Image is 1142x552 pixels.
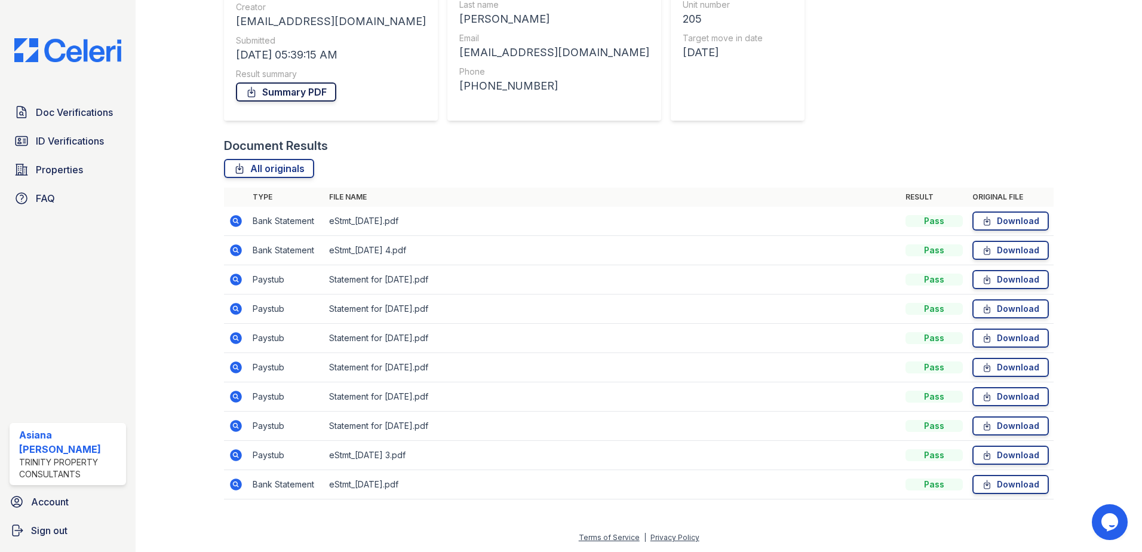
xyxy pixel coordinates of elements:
[972,358,1049,377] a: Download
[31,523,67,538] span: Sign out
[324,236,901,265] td: eStmt_[DATE] 4.pdf
[236,68,426,80] div: Result summary
[236,13,426,30] div: [EMAIL_ADDRESS][DOMAIN_NAME]
[324,382,901,412] td: Statement for [DATE].pdf
[324,441,901,470] td: eStmt_[DATE] 3.pdf
[5,519,131,542] a: Sign out
[644,533,646,542] div: |
[324,265,901,295] td: Statement for [DATE].pdf
[972,270,1049,289] a: Download
[972,416,1049,436] a: Download
[972,241,1049,260] a: Download
[5,490,131,514] a: Account
[224,137,328,154] div: Document Results
[324,207,901,236] td: eStmt_[DATE].pdf
[905,303,963,315] div: Pass
[36,134,104,148] span: ID Verifications
[236,82,336,102] a: Summary PDF
[10,129,126,153] a: ID Verifications
[248,441,324,470] td: Paystub
[683,32,788,44] div: Target move in date
[248,353,324,382] td: Paystub
[248,207,324,236] td: Bank Statement
[459,78,649,94] div: [PHONE_NUMBER]
[248,236,324,265] td: Bank Statement
[248,412,324,441] td: Paystub
[905,244,963,256] div: Pass
[19,456,121,480] div: Trinity Property Consultants
[236,35,426,47] div: Submitted
[972,329,1049,348] a: Download
[5,38,131,62] img: CE_Logo_Blue-a8612792a0a2168367f1c8372b55b34899dd931a85d93a1a3d3e32e68fde9ad4.png
[972,211,1049,231] a: Download
[10,158,126,182] a: Properties
[324,295,901,324] td: Statement for [DATE].pdf
[236,47,426,63] div: [DATE] 05:39:15 AM
[905,332,963,344] div: Pass
[324,412,901,441] td: Statement for [DATE].pdf
[36,105,113,119] span: Doc Verifications
[579,533,640,542] a: Terms of Service
[968,188,1054,207] th: Original file
[10,100,126,124] a: Doc Verifications
[683,44,788,61] div: [DATE]
[459,32,649,44] div: Email
[972,387,1049,406] a: Download
[905,274,963,286] div: Pass
[650,533,699,542] a: Privacy Policy
[324,353,901,382] td: Statement for [DATE].pdf
[905,479,963,490] div: Pass
[36,162,83,177] span: Properties
[224,159,314,178] a: All originals
[248,324,324,353] td: Paystub
[905,449,963,461] div: Pass
[905,420,963,432] div: Pass
[248,382,324,412] td: Paystub
[901,188,968,207] th: Result
[905,215,963,227] div: Pass
[248,295,324,324] td: Paystub
[324,188,901,207] th: File name
[459,66,649,78] div: Phone
[36,191,55,206] span: FAQ
[972,446,1049,465] a: Download
[459,11,649,27] div: [PERSON_NAME]
[905,361,963,373] div: Pass
[683,11,788,27] div: 205
[324,470,901,499] td: eStmt_[DATE].pdf
[248,265,324,295] td: Paystub
[972,475,1049,494] a: Download
[324,324,901,353] td: Statement for [DATE].pdf
[1092,504,1130,540] iframe: chat widget
[248,188,324,207] th: Type
[236,1,426,13] div: Creator
[905,391,963,403] div: Pass
[972,299,1049,318] a: Download
[248,470,324,499] td: Bank Statement
[10,186,126,210] a: FAQ
[19,428,121,456] div: Asiana [PERSON_NAME]
[31,495,69,509] span: Account
[459,44,649,61] div: [EMAIL_ADDRESS][DOMAIN_NAME]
